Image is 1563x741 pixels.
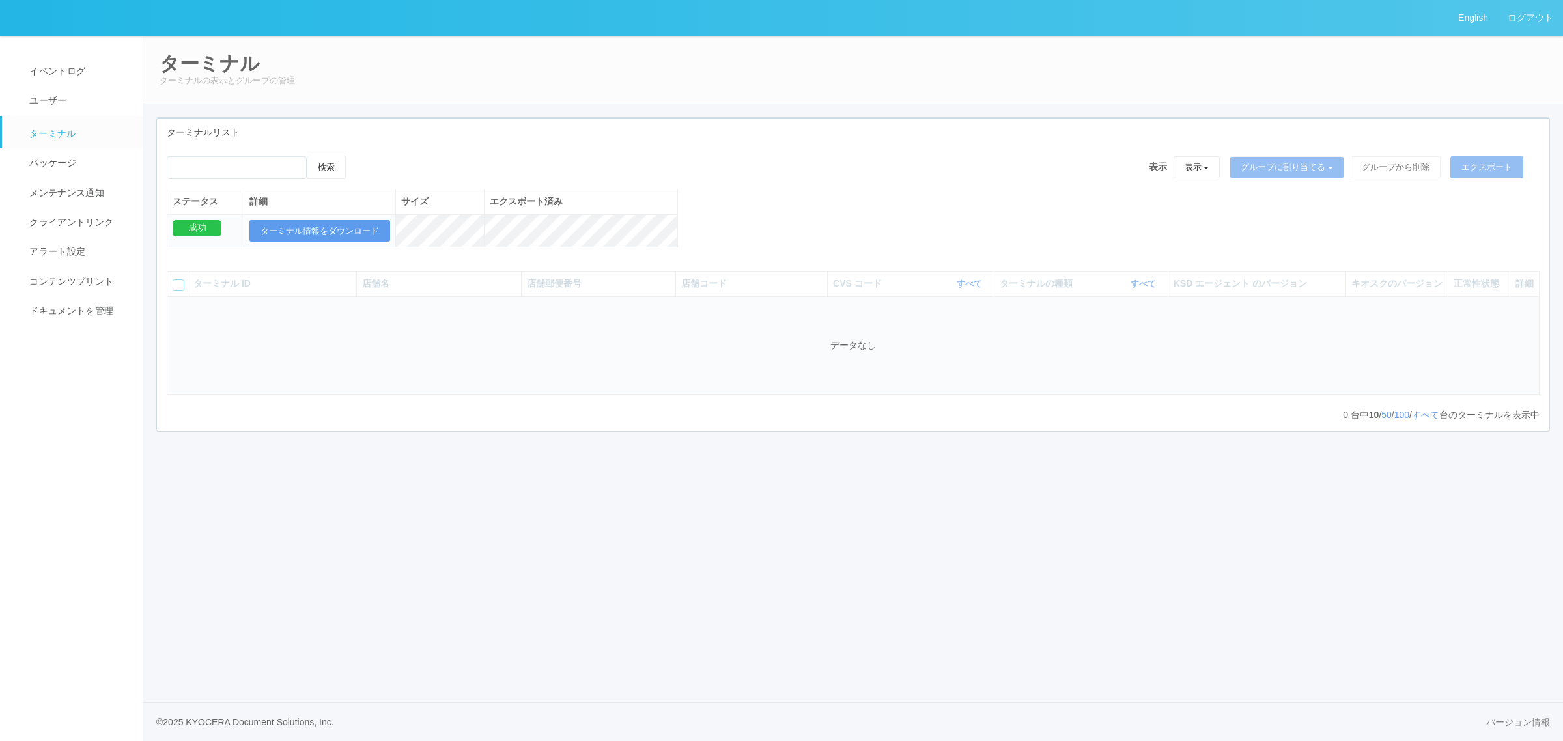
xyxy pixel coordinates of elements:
span: ドキュメントを管理 [26,305,113,316]
div: 詳細 [249,195,390,208]
p: ターミナルの表示とグループの管理 [160,74,1547,87]
a: コンテンツプリント [2,267,154,296]
button: エクスポート [1450,156,1523,178]
span: 店舗名 [362,278,389,288]
span: KSD エージェント のバージョン [1174,278,1307,288]
span: ターミナルの種類 [1000,277,1076,290]
p: 台中 / / / 台のターミナルを表示中 [1343,408,1540,422]
a: すべて [957,279,985,288]
span: 店舗コード [681,278,727,288]
span: © 2025 KYOCERA Document Solutions, Inc. [156,717,334,727]
span: 店舗郵便番号 [527,278,582,288]
span: 表示 [1149,160,1167,174]
span: 0 [1343,410,1351,420]
span: 正常性状態 [1454,278,1499,288]
button: 表示 [1174,156,1220,178]
span: キオスクのバージョン [1351,278,1443,288]
td: データなし [167,296,1540,395]
span: イベントログ [26,66,85,76]
a: メンテナンス通知 [2,178,154,208]
a: すべて [1131,279,1159,288]
div: 詳細 [1515,277,1534,290]
a: アラート設定 [2,237,154,266]
div: サイズ [401,195,479,208]
div: エクスポート済み [490,195,672,208]
a: ドキュメントを管理 [2,296,154,326]
button: すべて [953,277,989,290]
span: 10 [1369,410,1379,420]
button: 検索 [307,156,346,179]
span: クライアントリンク [26,217,113,227]
a: パッケージ [2,148,154,178]
h2: ターミナル [160,53,1547,74]
div: ステータス [173,195,238,208]
span: メンテナンス通知 [26,188,104,198]
span: CVS コード [833,277,885,290]
div: ターミナルリスト [157,119,1549,146]
a: ターミナル [2,116,154,148]
button: グループに割り当てる [1230,156,1344,178]
a: バージョン情報 [1486,716,1550,729]
span: パッケージ [26,158,76,168]
a: ユーザー [2,86,154,115]
span: ユーザー [26,95,66,105]
button: すべて [1127,277,1162,290]
a: イベントログ [2,57,154,86]
span: アラート設定 [26,246,85,257]
a: クライアントリンク [2,208,154,237]
button: グループから削除 [1351,156,1441,178]
span: コンテンツプリント [26,276,113,287]
a: すべて [1412,410,1439,420]
span: ターミナル [26,128,76,139]
a: 50 [1381,410,1392,420]
div: ターミナル ID [193,277,351,290]
div: 成功 [173,220,221,236]
a: 100 [1394,410,1409,420]
button: ターミナル情報をダウンロード [249,220,390,242]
